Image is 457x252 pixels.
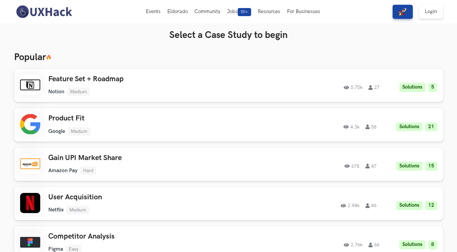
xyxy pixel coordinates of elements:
[428,240,437,249] li: 8
[14,69,443,102] a: Feature Set + RoadmapNotionMedium5.75k27Solutions5
[48,75,239,84] h3: Feature Set + Roadmap
[14,30,443,41] h3: Select a Case Study to begin
[48,207,64,213] li: Netflix
[14,5,74,19] img: UXHack-logo.png
[66,206,89,214] li: Medium
[344,243,362,247] span: 2.76k
[67,88,90,96] li: Medium
[425,201,437,210] li: 12
[48,89,64,95] li: Notion
[341,203,359,208] span: 2.94k
[368,243,380,247] span: 66
[425,162,437,171] li: 15
[238,8,251,16] span: 50+
[343,124,359,129] span: 4.3k
[365,124,377,129] span: 58
[419,5,443,19] a: Login
[48,232,239,241] h3: Competitor Analysis
[14,148,443,181] a: Gain UPI Market ShareAmazon PayHard67847Solutions15
[80,166,96,175] li: Hard
[46,54,51,60] img: 🔥
[428,83,437,92] li: 5
[425,122,437,132] li: 21
[48,167,77,174] li: Amazon Pay
[48,128,65,135] li: Google
[48,193,239,202] h3: User Acquisition
[14,52,443,63] h3: Popular
[365,164,377,168] span: 47
[48,114,239,123] h3: Product Fit
[399,240,425,249] li: Solutions
[68,127,91,136] li: Medium
[48,154,239,162] h3: Gain UPI Market Share
[399,8,407,16] img: rocket
[368,85,380,90] span: 27
[396,122,422,132] li: Solutions
[14,187,443,220] a: User AcquisitionNetflixMedium2.94k86Solutions12
[396,162,422,171] li: Solutions
[365,203,377,208] span: 86
[344,85,362,90] span: 5.75k
[14,108,443,141] a: Product FitGoogleMedium4.3k58Solutions21
[344,164,359,168] span: 678
[399,83,425,92] li: Solutions
[396,201,422,210] li: Solutions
